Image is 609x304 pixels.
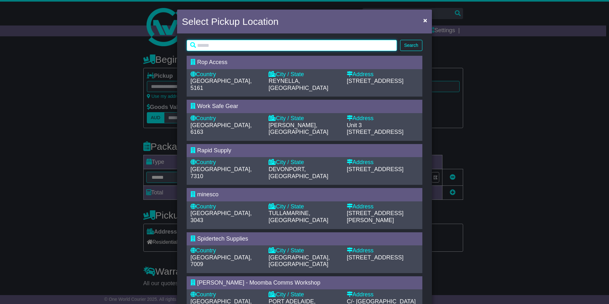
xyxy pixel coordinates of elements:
[197,103,238,109] span: Work Safe Gear
[190,291,262,298] div: Country
[347,291,419,298] div: Address
[197,279,320,286] span: [PERSON_NAME] - Moomba Comms Workshop
[269,210,328,223] span: TULLAMARINE, [GEOGRAPHIC_DATA]
[347,247,419,254] div: Address
[190,247,262,254] div: Country
[269,78,328,91] span: REYNELLA, [GEOGRAPHIC_DATA]
[197,191,219,198] span: minesco
[269,159,340,166] div: City / State
[269,166,328,179] span: DEVONPORT, [GEOGRAPHIC_DATA]
[347,203,419,210] div: Address
[269,247,340,254] div: City / State
[190,203,262,210] div: Country
[269,254,330,268] span: [GEOGRAPHIC_DATA], [GEOGRAPHIC_DATA]
[347,115,419,122] div: Address
[423,17,427,24] span: ×
[347,122,362,128] span: Unit 3
[400,40,422,51] button: Search
[347,129,404,135] span: [STREET_ADDRESS]
[269,115,340,122] div: City / State
[347,71,419,78] div: Address
[197,235,248,242] span: Spidertech Supplies
[347,78,404,84] span: [STREET_ADDRESS]
[197,147,231,154] span: Rapid Supply
[190,166,252,179] span: [GEOGRAPHIC_DATA], 7310
[347,166,404,172] span: [STREET_ADDRESS]
[190,122,252,135] span: [GEOGRAPHIC_DATA], 6163
[269,291,340,298] div: City / State
[269,71,340,78] div: City / State
[347,254,404,261] span: [STREET_ADDRESS]
[347,210,404,223] span: [STREET_ADDRESS][PERSON_NAME]
[197,59,227,65] span: Rop Access
[269,122,328,135] span: [PERSON_NAME], [GEOGRAPHIC_DATA]
[190,78,252,91] span: [GEOGRAPHIC_DATA], 5161
[347,159,419,166] div: Address
[269,203,340,210] div: City / State
[182,14,279,29] h4: Select Pickup Location
[190,115,262,122] div: Country
[190,71,262,78] div: Country
[190,159,262,166] div: Country
[420,14,430,27] button: Close
[190,210,252,223] span: [GEOGRAPHIC_DATA], 3043
[190,254,252,268] span: [GEOGRAPHIC_DATA], 7009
